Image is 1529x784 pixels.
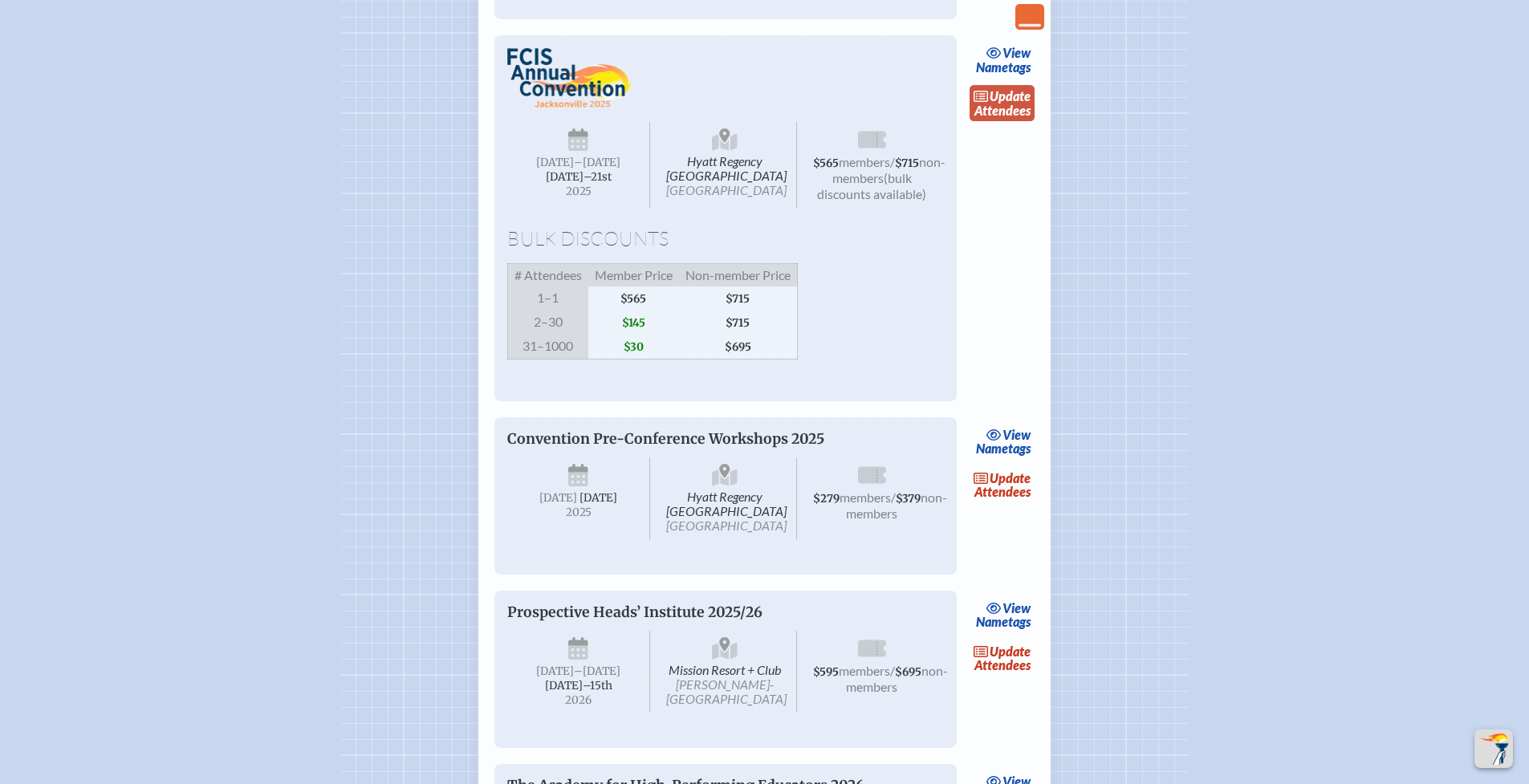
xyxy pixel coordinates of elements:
[813,492,840,506] span: $279
[890,663,895,678] span: /
[679,311,798,335] span: $715
[653,457,797,539] span: Hyatt Regency [GEOGRAPHIC_DATA]
[507,311,588,335] span: 2–30
[1474,729,1513,768] button: Scroll Top
[507,48,632,108] img: FCIS Convention 2025
[970,640,1035,676] a: updateAttendees
[813,665,839,679] span: $595
[507,335,588,360] span: 31–1000
[666,182,787,197] span: [GEOGRAPHIC_DATA]
[653,631,797,713] span: Mission Resort + Club
[653,122,797,209] span: Hyatt Regency [GEOGRAPHIC_DATA]
[507,603,762,621] span: Prospective Heads’ Institute 2025/26
[891,489,896,505] span: /
[839,154,890,169] span: members
[679,286,798,311] span: $715
[536,664,574,678] span: [DATE]
[970,466,1035,503] a: updateAttendees
[817,170,926,201] span: (bulk discounts available)
[990,88,1031,104] span: update
[990,644,1031,659] span: update
[840,489,891,505] span: members
[679,335,798,360] span: $695
[546,170,612,184] span: [DATE]–⁠21st
[1002,600,1031,615] span: view
[666,518,787,533] span: [GEOGRAPHIC_DATA]
[846,663,948,694] span: non-members
[507,228,944,250] h1: Bulk Discounts
[588,286,679,311] span: $565
[588,263,679,286] span: Member Price
[536,156,574,169] span: [DATE]
[839,663,890,678] span: members
[846,489,947,521] span: non-members
[588,311,679,335] span: $145
[588,335,679,360] span: $30
[545,679,612,693] span: [DATE]–⁠15th
[520,185,637,197] span: 2025
[895,665,921,679] span: $695
[896,492,921,506] span: $379
[507,430,824,448] span: Convention Pre-Conference Workshops 2025
[539,491,577,505] span: [DATE]
[507,263,588,286] span: # Attendees
[972,42,1035,79] a: viewNametags
[579,491,617,505] span: [DATE]
[813,156,839,170] span: $565
[895,156,919,170] span: $715
[970,85,1035,122] a: updateAttendees
[520,694,637,706] span: 2026
[1002,427,1031,442] span: view
[574,156,620,169] span: –[DATE]
[832,154,945,185] span: non-members
[972,424,1035,461] a: viewNametags
[507,286,588,311] span: 1–1
[890,154,895,169] span: /
[990,470,1031,485] span: update
[679,263,798,286] span: Non-member Price
[666,676,787,706] span: [PERSON_NAME]-[GEOGRAPHIC_DATA]
[520,506,637,518] span: 2025
[574,664,620,678] span: –[DATE]
[1002,45,1031,60] span: view
[972,597,1035,634] a: viewNametags
[1478,733,1510,765] img: To the top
